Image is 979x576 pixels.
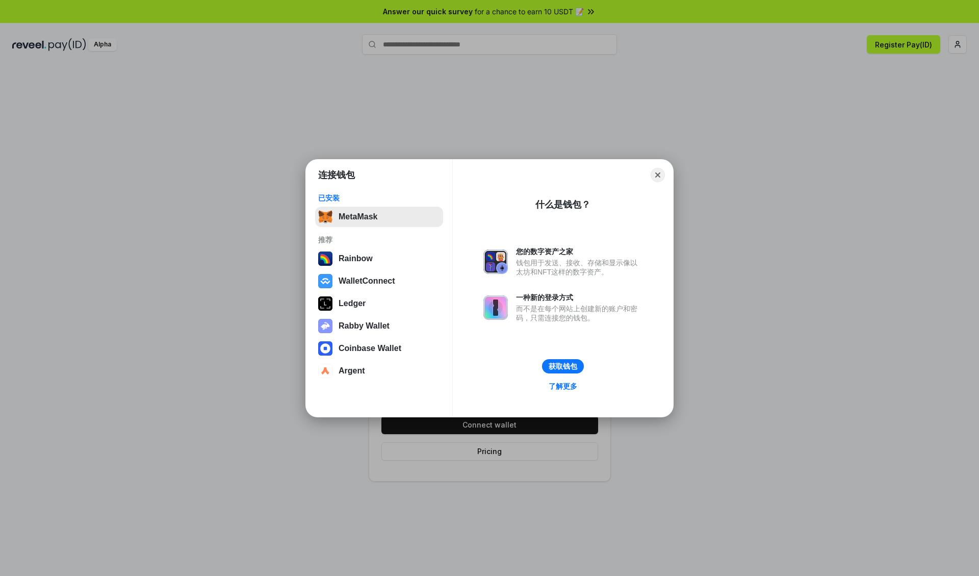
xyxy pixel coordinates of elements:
[535,198,590,211] div: 什么是钱包？
[543,380,583,393] a: 了解更多
[318,319,332,333] img: svg+xml,%3Csvg%20xmlns%3D%22http%3A%2F%2Fwww.w3.org%2F2000%2Fsvg%22%20fill%3D%22none%22%20viewBox...
[339,344,401,353] div: Coinbase Wallet
[339,212,377,221] div: MetaMask
[339,299,366,308] div: Ledger
[318,193,440,203] div: 已安装
[516,247,642,256] div: 您的数字资产之家
[339,254,373,263] div: Rainbow
[315,207,443,227] button: MetaMask
[483,249,508,274] img: svg+xml,%3Csvg%20xmlns%3D%22http%3A%2F%2Fwww.w3.org%2F2000%2Fsvg%22%20fill%3D%22none%22%20viewBox...
[651,168,665,182] button: Close
[339,277,395,286] div: WalletConnect
[315,361,443,381] button: Argent
[549,382,577,391] div: 了解更多
[315,293,443,314] button: Ledger
[318,169,355,181] h1: 连接钱包
[315,248,443,269] button: Rainbow
[516,293,642,302] div: 一种新的登录方式
[318,296,332,311] img: svg+xml,%3Csvg%20xmlns%3D%22http%3A%2F%2Fwww.w3.org%2F2000%2Fsvg%22%20width%3D%2228%22%20height%3...
[542,359,584,373] button: 获取钱包
[318,341,332,356] img: svg+xml,%3Csvg%20width%3D%2228%22%20height%3D%2228%22%20viewBox%3D%220%200%2028%2028%22%20fill%3D...
[516,304,642,322] div: 而不是在每个网站上创建新的账户和密码，只需连接您的钱包。
[318,252,332,266] img: svg+xml,%3Csvg%20width%3D%22120%22%20height%3D%22120%22%20viewBox%3D%220%200%20120%20120%22%20fil...
[315,338,443,359] button: Coinbase Wallet
[318,235,440,244] div: 推荐
[549,362,577,371] div: 获取钱包
[315,316,443,336] button: Rabby Wallet
[516,258,642,277] div: 钱包用于发送、接收、存储和显示像以太坊和NFT这样的数字资产。
[315,271,443,291] button: WalletConnect
[318,210,332,224] img: svg+xml,%3Csvg%20fill%3D%22none%22%20height%3D%2233%22%20viewBox%3D%220%200%2035%2033%22%20width%...
[339,366,365,375] div: Argent
[483,295,508,320] img: svg+xml,%3Csvg%20xmlns%3D%22http%3A%2F%2Fwww.w3.org%2F2000%2Fsvg%22%20fill%3D%22none%22%20viewBox...
[339,321,390,331] div: Rabby Wallet
[318,364,332,378] img: svg+xml,%3Csvg%20width%3D%2228%22%20height%3D%2228%22%20viewBox%3D%220%200%2028%2028%22%20fill%3D...
[318,274,332,288] img: svg+xml,%3Csvg%20width%3D%2228%22%20height%3D%2228%22%20viewBox%3D%220%200%2028%2028%22%20fill%3D...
